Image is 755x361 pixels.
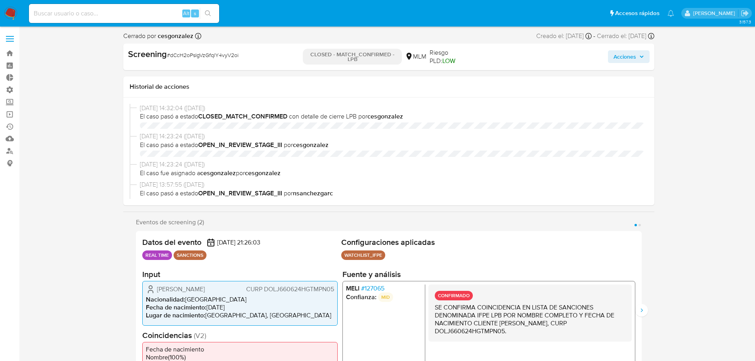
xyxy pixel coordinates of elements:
span: [DATE] 14:32:04 ([DATE]) [140,104,645,113]
span: [DATE] 14:23:24 ([DATE]) [140,132,645,141]
span: Alt [183,10,189,17]
p: nicolas.tyrkiel@mercadolibre.com [693,10,738,17]
button: search-icon [200,8,216,19]
a: Notificaciones [667,10,674,17]
span: Riesgo PLD: [430,48,474,65]
b: cesgonzalez [156,31,193,40]
span: Accesos rápidos [615,9,659,17]
span: - [593,32,595,40]
b: cesgonzalez [367,112,403,121]
p: CLOSED - MATCH_CONFIRMED - LPB [303,49,402,65]
b: Screening [128,48,167,60]
b: cesgonzalez [293,140,329,149]
b: nsanchezgarc [293,189,333,198]
b: CLOSED_MATCH_CONFIRMED [198,112,287,121]
span: Cerrado por [123,32,193,40]
b: OPEN_IN_REVIEW_STAGE_III [198,189,282,198]
div: MLM [405,52,426,61]
span: [DATE] 13:57:55 ([DATE]) [140,180,645,189]
input: Buscar usuario o caso... [29,8,219,19]
b: OPEN_IN_REVIEW_STAGE_III [198,140,282,149]
b: cesgonzalez [245,168,281,178]
span: El caso pasó a estado por [140,189,645,198]
span: # dCcH2oPsIgVzGfqlY4vyV2oi [167,51,239,59]
span: [DATE] 14:23:24 ([DATE]) [140,160,645,169]
span: El caso fue asignado a por [140,169,645,178]
span: El caso pasó a estado con detalle de cierre LPB por [140,112,645,121]
span: s [194,10,196,17]
a: Salir [741,9,749,17]
button: Acciones [608,50,650,63]
div: Cerrado el: [DATE] [597,32,654,40]
div: Creado el: [DATE] [536,32,592,40]
b: cesgonzalez [200,168,236,178]
span: LOW [442,56,455,65]
span: El caso pasó a estado por [140,141,645,149]
h1: Historial de acciones [130,83,648,91]
span: Acciones [614,50,636,63]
